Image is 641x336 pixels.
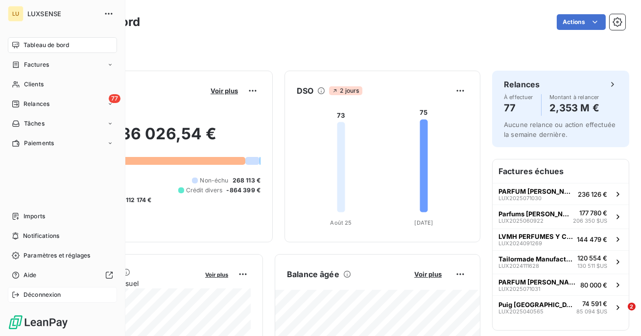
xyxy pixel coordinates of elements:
span: LUX2025040565 [499,309,544,314]
h6: DSO [297,85,313,97]
span: Montant à relancer [549,94,599,100]
button: Tailormade Manufacturers US INC.LUX2024111628120 554 €130 511 $US [493,250,629,274]
span: Aucune relance ou action effectuée la semaine dernière. [504,121,616,138]
img: Logo LeanPay [8,314,69,330]
span: Puig [GEOGRAPHIC_DATA] [499,301,572,309]
h6: Balance âgée [287,268,339,280]
button: PARFUM [PERSON_NAME]LUX202507103180 000 € [493,274,629,295]
span: À effectuer [504,94,533,100]
button: PARFUM [PERSON_NAME]LUX2025071030236 126 € [493,183,629,205]
span: Non-échu [200,176,228,185]
span: 85 094 $US [576,308,607,316]
span: 80 000 € [580,281,607,289]
span: 2 [628,303,636,310]
span: Paiements [24,139,54,148]
h4: 2,353 M € [549,100,599,116]
span: PARFUM [PERSON_NAME] [499,187,574,195]
tspan: [DATE] [415,219,433,226]
span: 130 511 $US [577,262,607,270]
span: LUX2024091269 [499,240,542,246]
h2: 1 836 026,54 € [55,124,261,154]
button: Puig [GEOGRAPHIC_DATA]LUX202504056574 591 €85 094 $US [493,295,629,319]
h6: Relances [504,78,540,90]
h6: Factures échues [493,159,629,183]
span: Déconnexion [24,290,61,299]
button: Parfums [PERSON_NAME] LLCLUX2025060922177 780 €206 350 $US [493,205,629,229]
span: LUX2025071031 [499,286,540,292]
span: 236 126 € [578,190,607,198]
span: LUXSENSE [27,10,98,18]
tspan: Août 25 [330,219,352,226]
span: Tableau de bord [24,41,69,50]
span: 144 479 € [577,235,607,243]
button: Voir plus [208,86,241,95]
span: Imports [24,212,45,221]
span: Tailormade Manufacturers US INC. [499,255,573,263]
span: Clients [24,80,44,89]
span: Paramètres et réglages [24,251,90,260]
span: Crédit divers [186,186,223,195]
span: Relances [24,100,49,108]
button: Actions [557,14,606,30]
span: 77 [109,94,120,103]
span: 2 jours [329,86,362,95]
span: Notifications [23,232,59,240]
span: Voir plus [205,271,228,278]
h4: 77 [504,100,533,116]
span: Parfums [PERSON_NAME] LLC [499,210,569,218]
span: 268 113 € [233,176,261,185]
span: Aide [24,271,37,280]
span: -864 399 € [227,186,261,195]
span: PARFUM [PERSON_NAME] [499,278,576,286]
a: Aide [8,267,117,283]
span: -112 174 € [123,196,152,205]
button: Voir plus [411,270,445,279]
span: LVMH PERFUMES Y COSMETICOS DE [GEOGRAPHIC_DATA] SA DE CV [499,233,573,240]
span: Voir plus [414,270,442,278]
span: LUX2025060922 [499,218,544,224]
span: 74 591 € [582,300,607,308]
iframe: Intercom live chat [608,303,631,326]
button: LVMH PERFUMES Y COSMETICOS DE [GEOGRAPHIC_DATA] SA DE CVLUX2024091269144 479 € [493,229,629,250]
span: LUX2025071030 [499,195,542,201]
span: Factures [24,60,49,69]
span: Voir plus [211,87,238,95]
span: 206 350 $US [573,217,607,225]
span: Chiffre d'affaires mensuel [55,278,198,288]
span: 177 780 € [579,209,607,217]
span: LUX2024111628 [499,263,539,269]
span: Tâches [24,119,45,128]
div: LU [8,6,24,22]
span: 120 554 € [577,254,607,262]
button: Voir plus [202,270,231,279]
